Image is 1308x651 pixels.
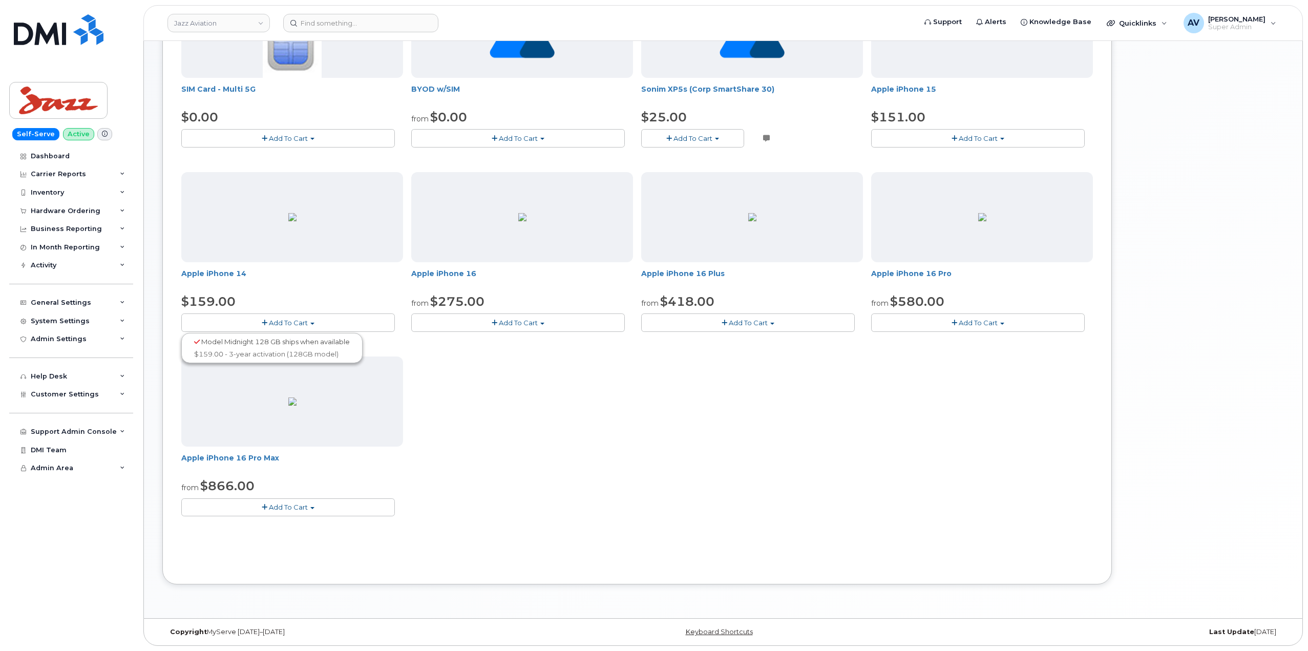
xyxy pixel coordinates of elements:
div: Apple iPhone 14 [181,268,403,289]
span: $0.00 [181,110,218,124]
small: from [871,299,889,308]
img: CF3D4CB1-4C2B-41DB-9064-0F6C383BB129.png [978,213,986,221]
button: Add To Cart [411,129,625,147]
button: Add To Cart [871,129,1085,147]
small: from [641,299,659,308]
div: BYOD w/SIM [411,84,633,104]
a: Apple iPhone 16 Pro Max [181,453,279,463]
a: Keyboard Shortcuts [686,628,753,636]
input: Find something... [283,14,438,32]
strong: Last Update [1209,628,1254,636]
a: SIM Card - Multi 5G [181,85,256,94]
button: Add To Cart [641,313,855,331]
span: AV [1188,17,1199,29]
div: [DATE] [910,628,1284,636]
a: Sonim XP5s (Corp SmartShare 30) [641,85,774,94]
a: Knowledge Base [1014,12,1099,32]
span: Add To Cart [499,134,538,142]
span: Add To Cart [673,134,712,142]
div: Quicklinks [1100,13,1174,33]
a: Apple iPhone 16 Pro [871,269,952,278]
a: Apple iPhone 14 [181,269,246,278]
span: Support [933,17,962,27]
div: Apple iPhone 16 Plus [641,268,863,289]
span: Alerts [985,17,1006,27]
span: Add To Cart [959,319,998,327]
span: $275.00 [430,294,484,309]
a: Apple iPhone 16 [411,269,476,278]
span: Add To Cart [499,319,538,327]
div: Artem Volkov [1176,13,1283,33]
span: [PERSON_NAME] [1208,15,1265,23]
a: Support [917,12,969,32]
span: Add To Cart [729,319,768,327]
span: $159.00 [181,294,236,309]
span: Add To Cart [959,134,998,142]
a: Jazz Aviation [167,14,270,32]
button: Add To Cart [181,129,395,147]
span: Super Admin [1208,23,1265,31]
div: Sonim XP5s (Corp SmartShare 30) [641,84,863,104]
img: 73A59963-EFD8-4598-881B-B96537DCB850.png [288,397,297,406]
div: Apple iPhone 16 [411,268,633,289]
a: $159.00 - 3-year activation (128GB model) [184,348,360,361]
button: Add To Cart [181,313,395,331]
small: from [411,299,429,308]
span: Add To Cart [269,503,308,511]
div: SIM Card - Multi 5G [181,84,403,104]
button: Add To Cart [871,313,1085,331]
span: $580.00 [890,294,944,309]
div: Apple iPhone 15 [871,84,1093,104]
span: Knowledge Base [1029,17,1091,27]
small: from [181,483,199,492]
div: Apple iPhone 16 Pro [871,268,1093,289]
span: $151.00 [871,110,925,124]
a: Apple iPhone 16 Plus [641,269,725,278]
span: $25.00 [641,110,687,124]
span: $866.00 [200,478,255,493]
span: $418.00 [660,294,714,309]
button: Add To Cart [411,313,625,331]
button: Add To Cart [181,498,395,516]
small: from [411,114,429,123]
span: Model Midnight 128 GB ships when available [201,338,350,346]
a: Apple iPhone 15 [871,85,936,94]
img: 6598ED92-4C32-42D3-A63C-95DFAC6CCF4E.png [288,213,297,221]
span: $0.00 [430,110,467,124]
a: Alerts [969,12,1014,32]
a: BYOD w/SIM [411,85,460,94]
img: 1AD8B381-DE28-42E7-8D9B-FF8D21CC6502.png [518,213,526,221]
span: Add To Cart [269,134,308,142]
div: MyServe [DATE]–[DATE] [162,628,536,636]
span: Add To Cart [269,319,308,327]
img: 701041B0-7858-4894-A21F-E352904D2A4C.png [748,213,756,221]
span: Quicklinks [1119,19,1156,27]
button: Add To Cart [641,129,744,147]
div: Apple iPhone 16 Pro Max [181,453,403,473]
strong: Copyright [170,628,207,636]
